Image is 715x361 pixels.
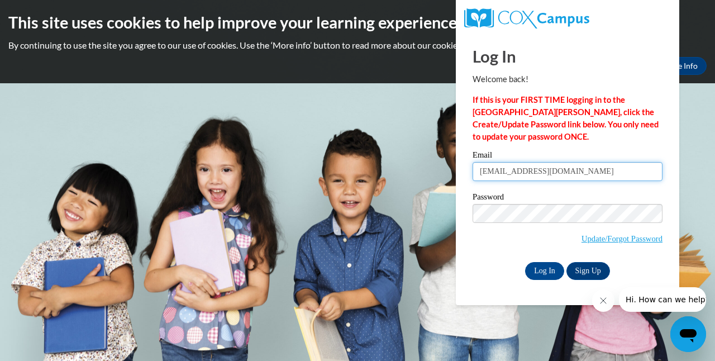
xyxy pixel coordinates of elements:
iframe: Message from company [619,287,706,312]
p: By continuing to use the site you agree to our use of cookies. Use the ‘More info’ button to read... [8,39,707,51]
a: Update/Forgot Password [581,234,662,243]
iframe: Close message [592,289,614,312]
a: Sign Up [566,262,610,280]
label: Email [473,151,662,162]
h2: This site uses cookies to help improve your learning experience. [8,11,707,34]
iframe: Button to launch messaging window [670,316,706,352]
p: Welcome back! [473,73,662,85]
label: Password [473,193,662,204]
strong: If this is your FIRST TIME logging in to the [GEOGRAPHIC_DATA][PERSON_NAME], click the Create/Upd... [473,95,659,141]
input: Log In [525,262,564,280]
span: Hi. How can we help? [7,8,90,17]
a: More Info [654,57,707,75]
h1: Log In [473,45,662,68]
img: COX Campus [464,8,589,28]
